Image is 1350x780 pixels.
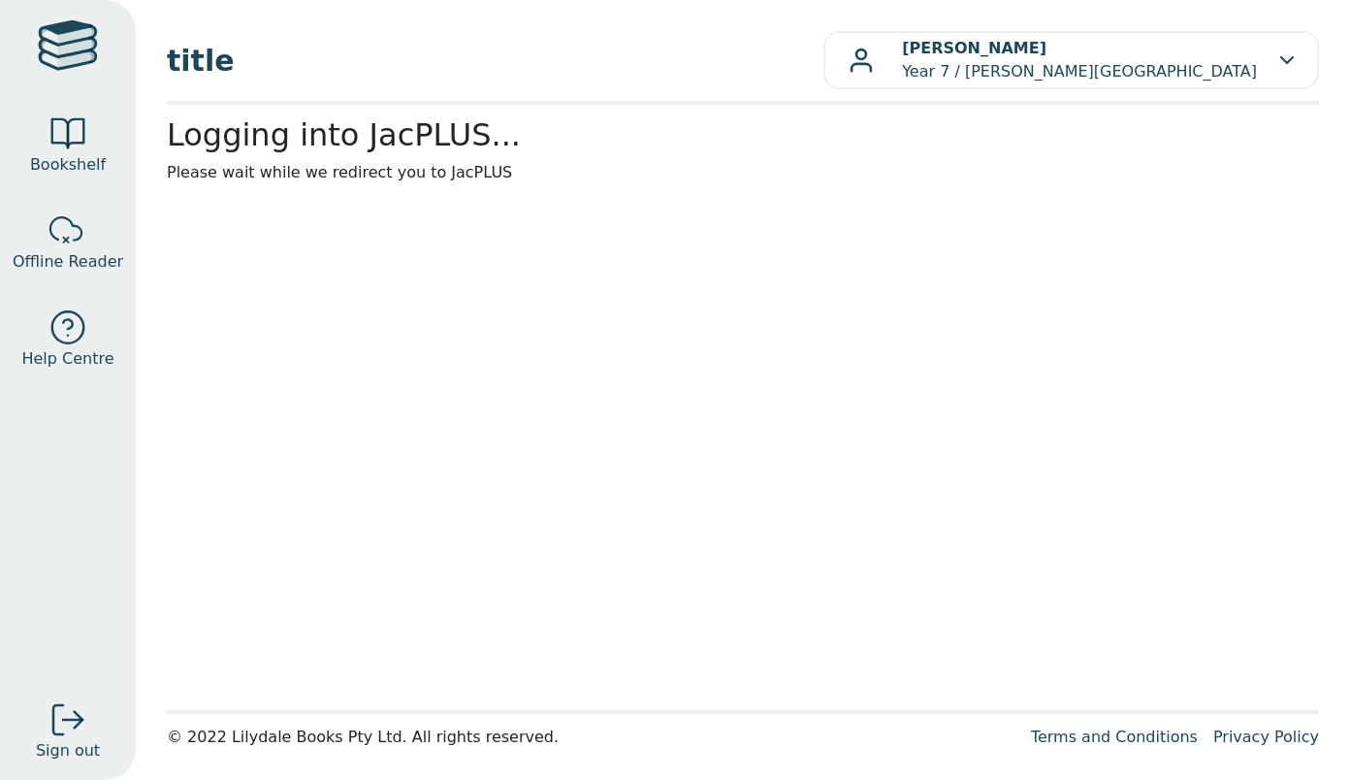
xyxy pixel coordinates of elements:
[823,31,1319,89] button: [PERSON_NAME]Year 7 / [PERSON_NAME][GEOGRAPHIC_DATA]
[21,347,113,371] span: Help Centre
[13,250,123,274] span: Offline Reader
[36,739,100,763] span: Sign out
[167,161,1319,184] p: Please wait while we redirect you to JacPLUS
[902,37,1257,83] p: Year 7 / [PERSON_NAME][GEOGRAPHIC_DATA]
[167,39,823,82] span: title
[902,39,1046,57] b: [PERSON_NAME]
[167,116,1319,153] h2: Logging into JacPLUS...
[167,726,1015,749] div: © 2022 Lilydale Books Pty Ltd. All rights reserved.
[1213,728,1319,746] a: Privacy Policy
[30,153,106,177] span: Bookshelf
[1031,728,1198,746] a: Terms and Conditions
